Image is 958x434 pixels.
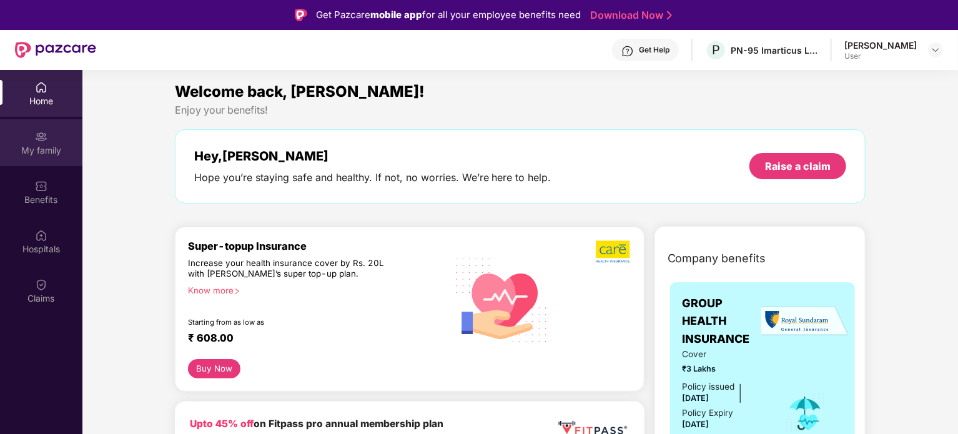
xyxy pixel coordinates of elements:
strong: mobile app [370,9,422,21]
div: Starting from as low as [188,318,393,327]
div: Know more [188,285,439,294]
span: Company benefits [668,250,766,267]
div: Policy Expiry [683,407,734,420]
span: right [234,288,240,295]
div: Get Help [639,45,669,55]
div: Super-topup Insurance [188,240,447,252]
b: on Fitpass pro annual membership plan [190,418,443,430]
div: Hope you’re staying safe and healthy. If not, no worries. We’re here to help. [194,171,551,184]
img: svg+xml;base64,PHN2ZyBpZD0iQ2xhaW0iIHhtbG5zPSJodHRwOi8vd3d3LnczLm9yZy8yMDAwL3N2ZyIgd2lkdGg9IjIwIi... [35,279,47,291]
img: Logo [295,9,307,21]
div: Policy issued [683,380,735,393]
div: Increase your health insurance cover by Rs. 20L with [PERSON_NAME]’s super top-up plan. [188,258,393,280]
img: svg+xml;base64,PHN2ZyBpZD0iRHJvcGRvd24tMzJ4MzIiIHhtbG5zPSJodHRwOi8vd3d3LnczLm9yZy8yMDAwL3N2ZyIgd2... [931,45,941,55]
span: Cover [683,348,768,361]
img: svg+xml;base64,PHN2ZyB4bWxucz0iaHR0cDovL3d3dy53My5vcmcvMjAwMC9zdmciIHhtbG5zOnhsaW5rPSJodHRwOi8vd3... [447,243,558,356]
img: New Pazcare Logo [15,42,96,58]
img: Stroke [667,9,672,22]
div: [PERSON_NAME] [844,39,917,51]
img: svg+xml;base64,PHN2ZyBpZD0iSG9zcGl0YWxzIiB4bWxucz0iaHR0cDovL3d3dy53My5vcmcvMjAwMC9zdmciIHdpZHRoPS... [35,229,47,242]
img: icon [785,393,826,434]
span: [DATE] [683,420,709,429]
div: PN-95 Imarticus Learning Private Limited [731,44,818,56]
span: [DATE] [683,393,709,403]
div: Get Pazcare for all your employee benefits need [316,7,581,22]
div: Enjoy your benefits! [175,104,866,117]
b: Upto 45% off [190,418,254,430]
a: Download Now [590,9,668,22]
span: GROUP HEALTH INSURANCE [683,295,768,348]
img: svg+xml;base64,PHN2ZyB3aWR0aD0iMjAiIGhlaWdodD0iMjAiIHZpZXdCb3g9IjAgMCAyMCAyMCIgZmlsbD0ibm9uZSIgeG... [35,131,47,143]
img: svg+xml;base64,PHN2ZyBpZD0iQmVuZWZpdHMiIHhtbG5zPSJodHRwOi8vd3d3LnczLm9yZy8yMDAwL3N2ZyIgd2lkdGg9Ij... [35,180,47,192]
span: Welcome back, [PERSON_NAME]! [175,82,425,101]
img: insurerLogo [761,306,849,337]
span: P [712,42,720,57]
img: svg+xml;base64,PHN2ZyBpZD0iSGVscC0zMngzMiIgeG1sbnM9Imh0dHA6Ly93d3cudzMub3JnLzIwMDAvc3ZnIiB3aWR0aD... [621,45,634,57]
img: svg+xml;base64,PHN2ZyBpZD0iSG9tZSIgeG1sbnM9Imh0dHA6Ly93d3cudzMub3JnLzIwMDAvc3ZnIiB3aWR0aD0iMjAiIG... [35,81,47,94]
div: Hey, [PERSON_NAME] [194,149,551,164]
div: ₹ 608.00 [188,332,434,347]
div: Raise a claim [765,159,831,173]
div: User [844,51,917,61]
button: Buy Now [188,359,241,378]
img: b5dec4f62d2307b9de63beb79f102df3.png [596,240,631,264]
span: ₹3 Lakhs [683,363,768,375]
